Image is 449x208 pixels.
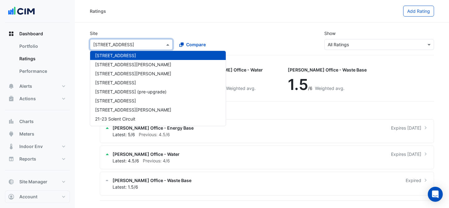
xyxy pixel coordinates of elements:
button: Indoor Env [5,140,70,153]
span: Weighted avg. [226,86,256,91]
span: Latest: 1.5/6 [113,184,138,190]
span: 21-23 Solent Circuit [95,116,135,121]
span: Add Rating [407,8,430,14]
div: Dashboard [5,40,70,80]
app-icon: Indoor Env [8,143,14,150]
span: Reports [19,156,36,162]
span: Account [19,194,37,200]
span: Charts [19,118,34,125]
a: Performance [14,65,70,77]
label: Show [324,30,336,37]
span: Weighted avg. [315,86,345,91]
span: [STREET_ADDRESS][PERSON_NAME] [95,107,171,112]
button: Charts [5,115,70,128]
app-icon: Site Manager [8,179,14,185]
div: [PERSON_NAME] Office - Waste Base [288,67,367,73]
label: Site [90,30,98,37]
span: [STREET_ADDRESS] [95,98,136,103]
span: [PERSON_NAME] Office - Waste Base [113,177,191,184]
span: Previous: 4.5/6 [139,132,170,137]
span: Indoor Env [19,143,43,150]
span: [PERSON_NAME] Office - Water [113,151,180,157]
span: Latest: 4.5/6 [113,158,139,163]
app-icon: Alerts [8,83,14,89]
app-icon: Meters [8,131,14,137]
button: Add Rating [403,6,434,17]
span: /6 [308,86,312,91]
img: Company Logo [7,5,36,17]
span: [PERSON_NAME] Office - Energy Base [113,125,194,131]
div: [PERSON_NAME] Office - Water [196,67,263,73]
a: Ratings [14,52,70,65]
span: [STREET_ADDRESS][PERSON_NAME] [95,71,171,76]
span: [STREET_ADDRESS] [95,80,136,85]
span: Meters [19,131,34,137]
button: Dashboard [5,27,70,40]
span: Dashboard [19,31,43,37]
span: Expired [406,177,421,184]
button: Site Manager [5,176,70,188]
span: Expires [DATE] [391,151,421,157]
app-icon: Reports [8,156,14,162]
app-icon: Dashboard [8,31,14,37]
app-icon: Charts [8,118,14,125]
ng-dropdown-panel: Options list [90,51,226,126]
button: Compare [175,39,210,50]
a: Portfolio [14,40,70,52]
span: 1.5 [288,75,308,94]
span: Expires [DATE] [391,125,421,131]
span: Alerts [19,83,32,89]
span: [STREET_ADDRESS] [95,53,136,58]
button: Actions [5,92,70,105]
span: Site Manager [19,179,47,185]
span: Compare [186,41,206,48]
span: [STREET_ADDRESS][PERSON_NAME] [95,62,171,67]
div: Ratings [90,8,106,14]
button: Reports [5,153,70,165]
button: Account [5,191,70,203]
span: Actions [19,96,36,102]
span: [STREET_ADDRESS] (pre-upgrade) [95,89,167,94]
button: Meters [5,128,70,140]
span: [STREET_ADDRESS]) [95,125,138,131]
span: Latest: 5/6 [113,132,135,137]
app-icon: Actions [8,96,14,102]
div: Open Intercom Messenger [428,187,443,202]
button: Alerts [5,80,70,92]
span: Previous: 4/6 [143,158,170,163]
